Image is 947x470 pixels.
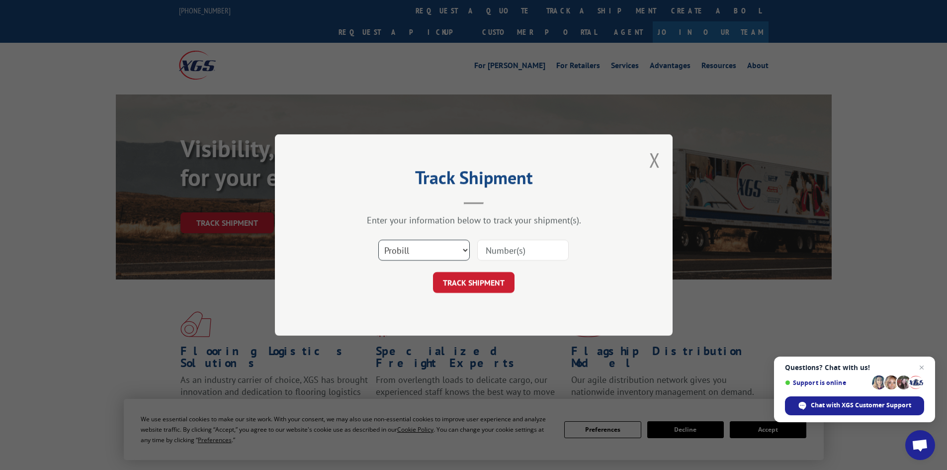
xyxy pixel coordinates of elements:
[325,171,623,189] h2: Track Shipment
[916,362,928,374] span: Close chat
[785,364,924,372] span: Questions? Chat with us!
[433,272,515,293] button: TRACK SHIPMENT
[325,214,623,226] div: Enter your information below to track your shipment(s).
[811,401,911,410] span: Chat with XGS Customer Support
[905,430,935,460] div: Open chat
[649,147,660,173] button: Close modal
[785,396,924,415] div: Chat with XGS Customer Support
[785,379,868,386] span: Support is online
[477,240,569,261] input: Number(s)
